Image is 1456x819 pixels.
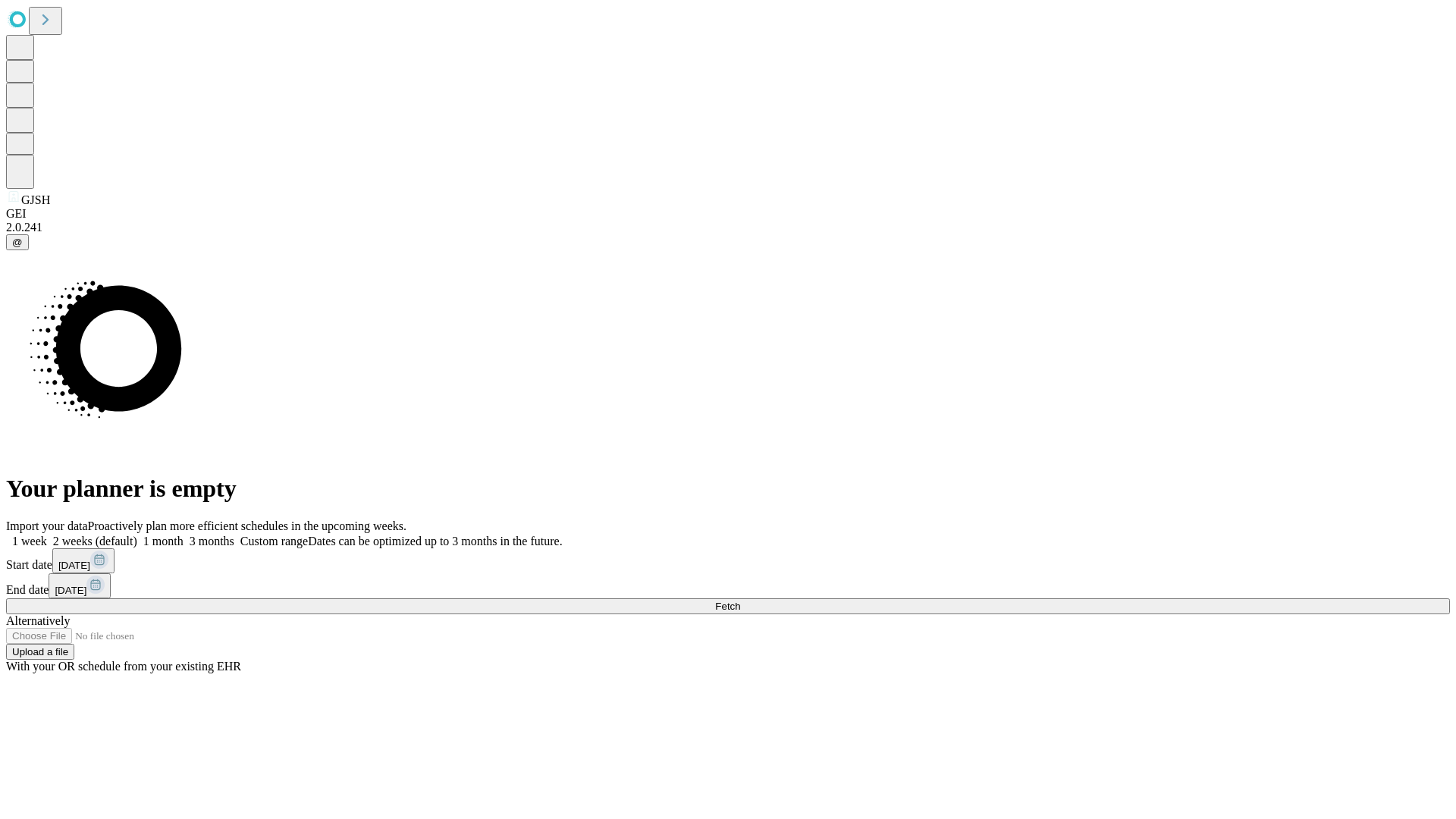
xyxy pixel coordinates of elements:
span: [DATE] [55,585,86,596]
span: 2 weeks (default) [53,535,137,548]
span: GJSH [21,193,50,206]
div: Start date [6,548,1450,573]
div: GEI [6,207,1450,221]
span: With your OR schedule from your existing EHR [6,660,241,673]
span: 3 months [190,535,234,548]
button: [DATE] [49,573,111,598]
div: 2.0.241 [6,221,1450,234]
span: Custom range [240,535,308,548]
span: Import your data [6,519,88,532]
div: End date [6,573,1450,598]
span: Alternatively [6,614,70,627]
span: Proactively plan more efficient schedules in the upcoming weeks. [88,519,406,532]
button: Fetch [6,598,1450,614]
h1: Your planner is empty [6,475,1450,503]
button: [DATE] [52,548,115,573]
span: Dates can be optimized up to 3 months in the future. [308,535,562,548]
span: 1 month [143,535,184,548]
span: @ [12,237,23,248]
button: Upload a file [6,644,74,660]
button: @ [6,234,29,250]
span: [DATE] [58,560,90,571]
span: Fetch [715,601,740,612]
span: 1 week [12,535,47,548]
